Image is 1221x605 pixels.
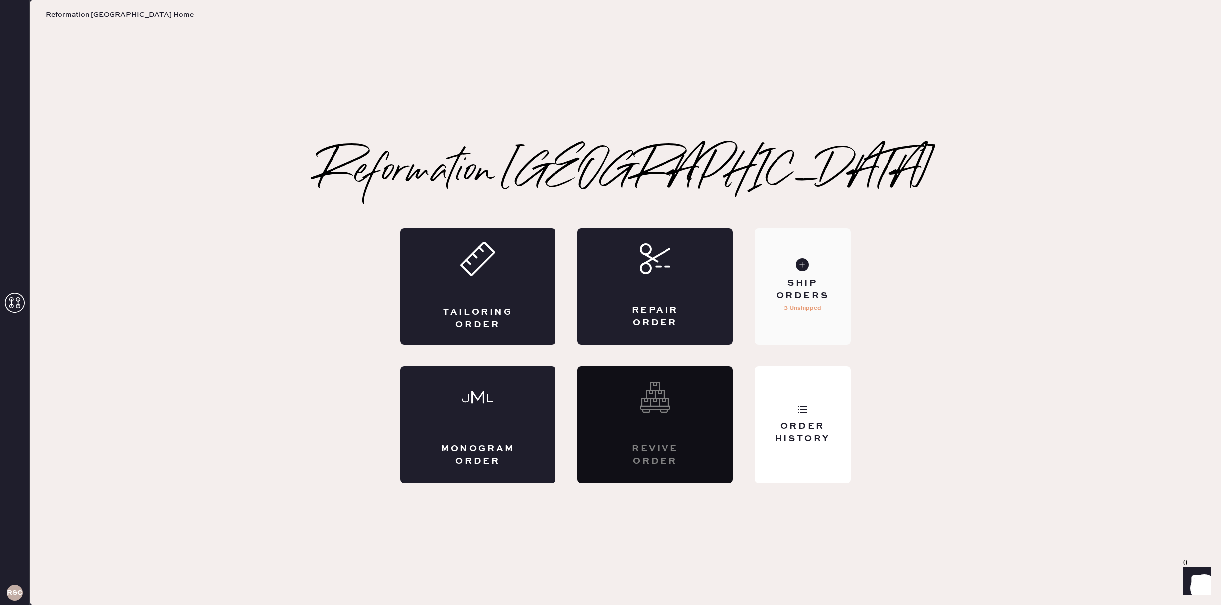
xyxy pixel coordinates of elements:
span: Reformation [GEOGRAPHIC_DATA] Home [46,10,194,20]
div: Monogram Order [440,443,516,468]
div: Ship Orders [763,277,843,302]
div: Order History [763,420,843,445]
h3: RSCPA [7,589,23,596]
div: Interested? Contact us at care@hemster.co [577,366,733,483]
h2: Reformation [GEOGRAPHIC_DATA] [318,152,933,192]
p: 3 Unshipped [784,302,821,314]
div: Tailoring Order [440,306,516,331]
div: Revive order [617,443,693,468]
div: Repair Order [617,304,693,329]
iframe: Front Chat [1174,560,1217,603]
